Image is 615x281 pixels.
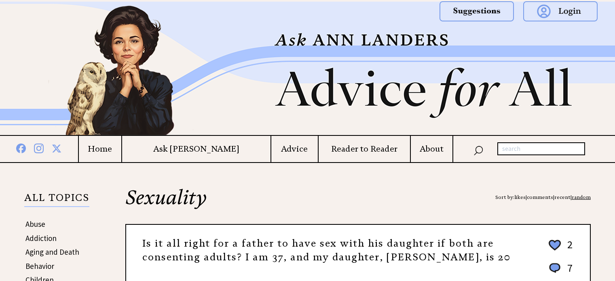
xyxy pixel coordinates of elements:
img: instagram%20blue.png [34,142,44,153]
img: heart_outline%202.png [547,238,562,252]
input: search [497,142,585,155]
a: recent [554,194,571,200]
a: likes [514,194,526,200]
img: login.png [523,1,598,21]
a: comments [527,194,553,200]
a: Abuse [25,219,45,229]
a: Behavior [25,261,54,271]
img: suggestions.png [440,1,514,21]
a: Reader to Reader [319,144,410,154]
a: Advice [271,144,318,154]
a: Ask [PERSON_NAME] [122,144,271,154]
div: Sort by: | | | [495,188,591,207]
img: message_round%201.png [547,262,562,275]
a: Is it all right for a father to have sex with his daughter if both are consenting adults? I am 37... [142,237,511,263]
td: 2 [563,238,573,260]
p: ALL TOPICS [24,193,89,207]
a: About [411,144,452,154]
a: Home [79,144,121,154]
img: header2b_v1.png [17,2,599,135]
h2: Sexuality [125,188,591,224]
a: Addiction [25,233,57,243]
a: Aging and Death [25,247,79,257]
img: search_nav.png [473,144,483,156]
img: facebook%20blue.png [16,142,26,153]
a: random [572,194,591,200]
img: right_new2.png [599,2,603,135]
img: x%20blue.png [52,142,61,153]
